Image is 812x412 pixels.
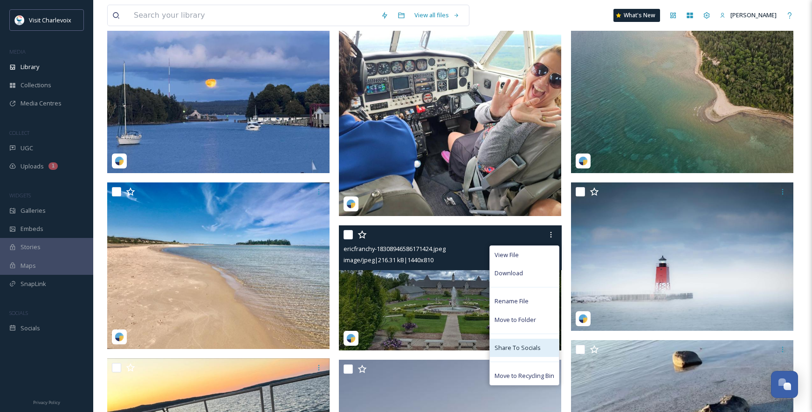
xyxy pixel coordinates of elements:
div: 1 [48,162,58,170]
img: ricksmithphotos-18108189085491849.jpeg [571,182,793,331]
span: Download [495,269,523,278]
span: Maps [21,261,36,270]
img: snapsea-logo.png [346,334,356,343]
a: What's New [613,9,660,22]
span: Media Centres [21,99,62,108]
span: ericfranchy-18308946586171424.jpeg [344,244,446,253]
span: Collections [21,81,51,90]
span: Share To Socials [495,343,541,352]
img: snapsea-logo.png [578,156,588,166]
span: Library [21,63,39,71]
img: ericfranchy-18308946586171424.jpeg [339,225,561,350]
span: Rename File [495,297,529,306]
span: WIDGETS [9,192,31,199]
span: image/jpeg | 216.31 kB | 1440 x 810 [344,256,434,264]
img: snapsea-logo.png [115,156,124,166]
img: doimangell-17877431307397053.jpeg [107,182,330,349]
span: UGC [21,144,33,153]
span: Move to Recycling Bin [495,371,554,380]
a: View all files [410,6,464,24]
span: [PERSON_NAME] [730,11,777,19]
span: Embeds [21,224,43,233]
span: SnapLink [21,279,46,288]
span: Socials [21,324,40,333]
span: Galleries [21,206,46,215]
span: SOCIALS [9,309,28,316]
img: Visit-Charlevoix_Logo.jpg [15,15,24,25]
img: snapsea-logo.png [578,314,588,323]
a: [PERSON_NAME] [715,6,781,24]
img: charlevoixgal-18080494069756621.jpeg [107,6,330,173]
span: View File [495,251,519,259]
input: Search your library [129,5,376,26]
img: snapsea-logo.png [346,199,356,209]
span: MEDIA [9,48,26,55]
span: Move to Folder [495,315,536,324]
span: COLLECT [9,129,29,136]
span: Uploads [21,162,44,171]
span: Stories [21,243,41,251]
img: snapsea-logo.png [115,332,124,342]
span: Visit Charlevoix [29,16,71,24]
a: Privacy Policy [33,396,60,407]
button: Open Chat [771,371,798,398]
span: Privacy Policy [33,399,60,405]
